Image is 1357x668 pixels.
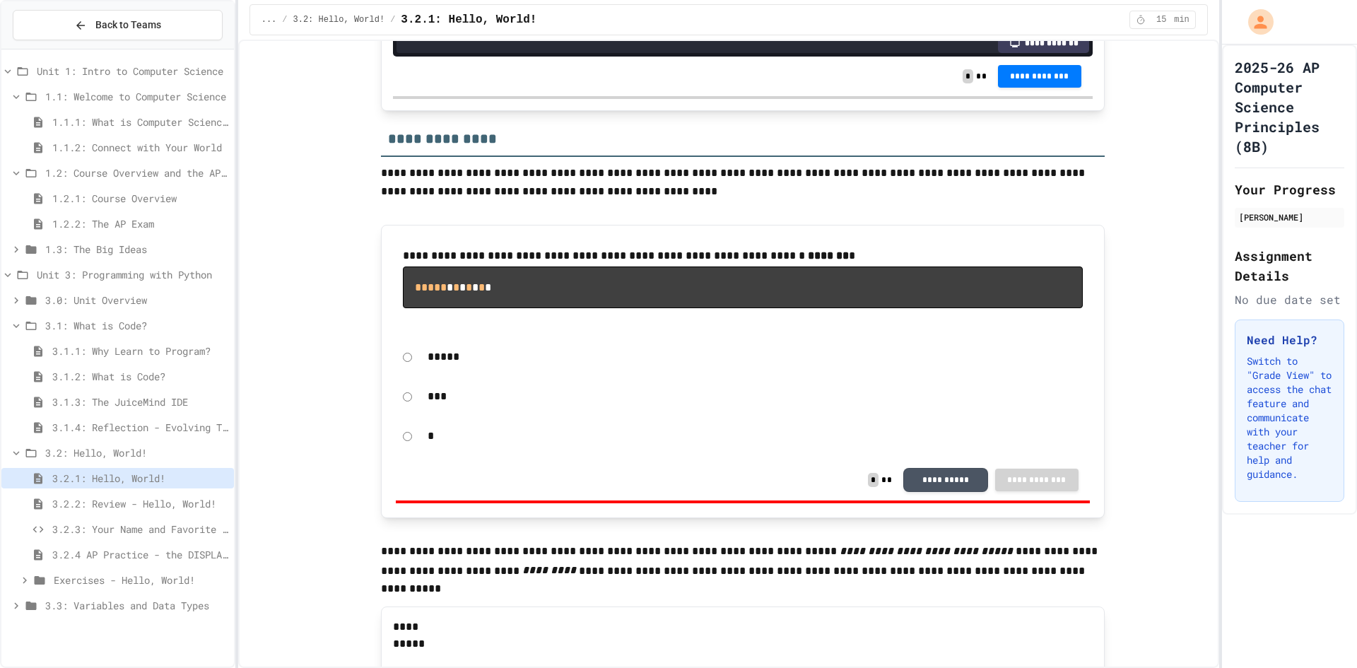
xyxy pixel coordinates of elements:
div: No due date set [1235,291,1344,308]
span: Exercises - Hello, World! [54,573,228,587]
span: / [282,14,287,25]
span: 3.1.3: The JuiceMind IDE [52,394,228,409]
span: 1.2: Course Overview and the AP Exam [45,165,228,180]
span: 3.2.2: Review - Hello, World! [52,496,228,511]
span: 3.2.1: Hello, World! [52,471,228,486]
span: 3.2.4 AP Practice - the DISPLAY Procedure [52,547,228,562]
span: 1.3: The Big Ideas [45,242,228,257]
h2: Assignment Details [1235,246,1344,286]
span: 1.1: Welcome to Computer Science [45,89,228,104]
span: 3.1: What is Code? [45,318,228,333]
span: Unit 3: Programming with Python [37,267,228,282]
h3: Need Help? [1247,332,1332,348]
span: 1.1.2: Connect with Your World [52,140,228,155]
span: min [1174,14,1189,25]
h1: 2025-26 AP Computer Science Principles (8B) [1235,57,1344,156]
div: [PERSON_NAME] [1239,211,1340,223]
span: ... [262,14,277,25]
span: 1.2.1: Course Overview [52,191,228,206]
span: 3.2.1: Hello, World! [401,11,536,28]
span: Back to Teams [95,18,161,33]
span: 3.0: Unit Overview [45,293,228,307]
span: 1.2.2: The AP Exam [52,216,228,231]
span: / [390,14,395,25]
div: My Account [1233,6,1277,38]
span: 3.1.2: What is Code? [52,369,228,384]
span: 3.1.4: Reflection - Evolving Technology [52,420,228,435]
span: 1.1.1: What is Computer Science? [52,115,228,129]
span: 3.2.3: Your Name and Favorite Movie [52,522,228,537]
span: 3.2: Hello, World! [293,14,385,25]
span: 3.1.1: Why Learn to Program? [52,344,228,358]
span: Unit 1: Intro to Computer Science [37,64,228,78]
span: 3.3: Variables and Data Types [45,598,228,613]
p: Switch to "Grade View" to access the chat feature and communicate with your teacher for help and ... [1247,354,1332,481]
span: 3.2: Hello, World! [45,445,228,460]
h2: Your Progress [1235,180,1344,199]
span: 15 [1150,14,1173,25]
